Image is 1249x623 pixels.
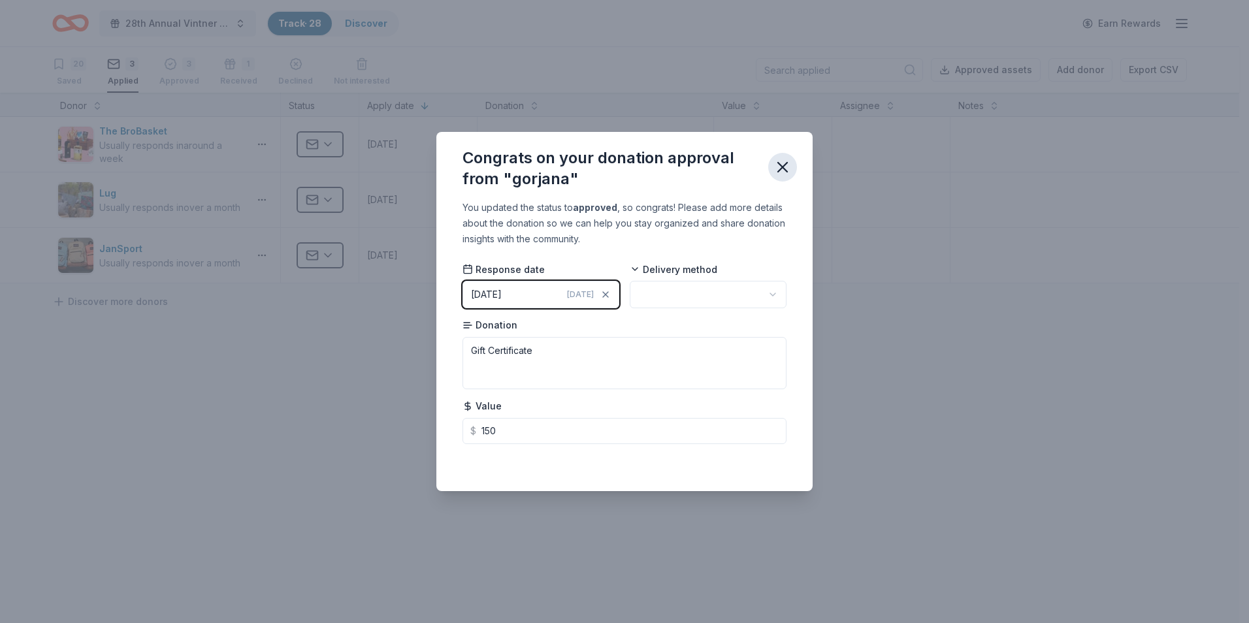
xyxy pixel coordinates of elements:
div: You updated the status to , so congrats! Please add more details about the donation so we can hel... [462,200,787,247]
span: Value [462,400,502,413]
span: Donation [462,319,517,332]
textarea: Gift Certificate [462,337,787,389]
span: Response date [462,263,545,276]
button: [DATE][DATE] [462,281,619,308]
div: Congrats on your donation approval from "gorjana" [462,148,758,189]
span: [DATE] [567,289,594,300]
div: [DATE] [471,287,502,302]
span: Delivery method [630,263,717,276]
b: approved [573,202,617,213]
